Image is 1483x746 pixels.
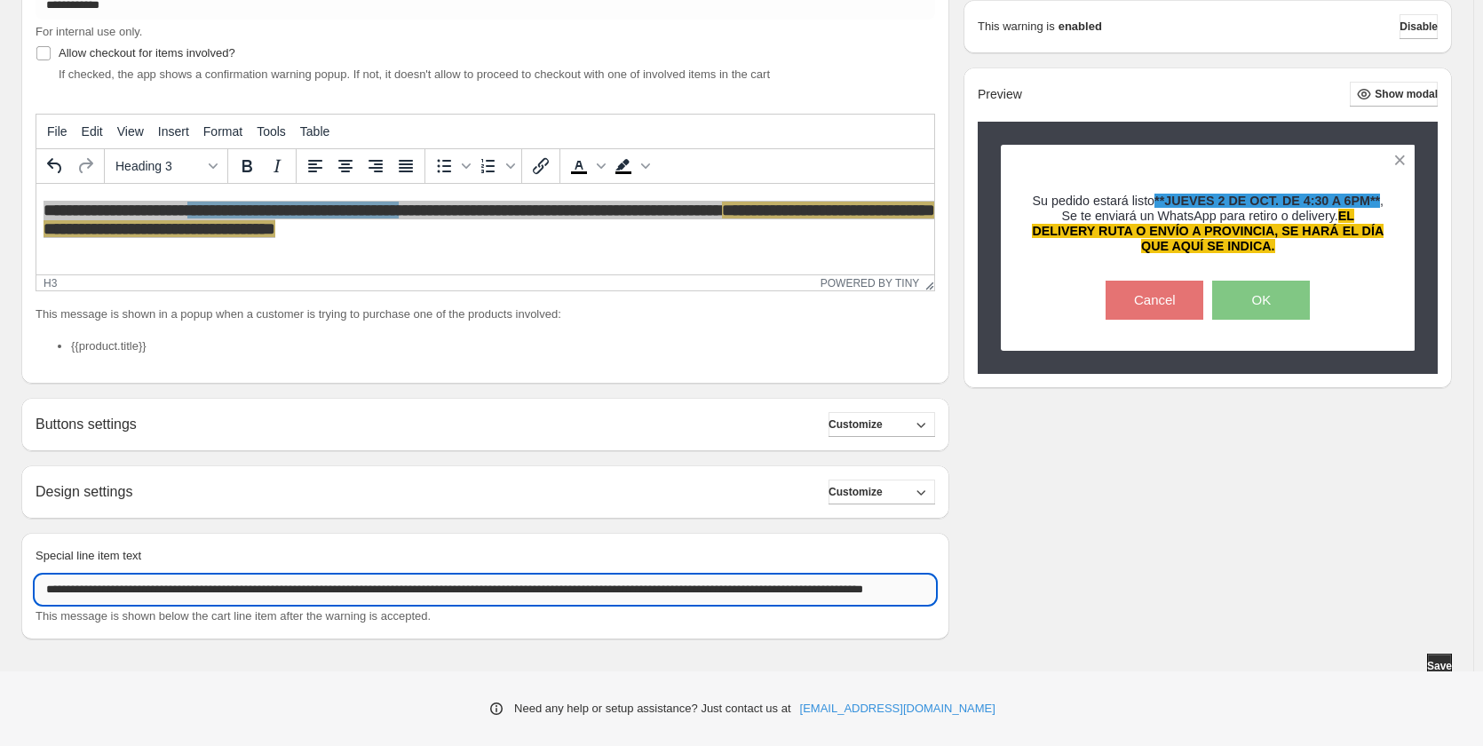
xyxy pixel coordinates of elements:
[1350,82,1438,107] button: Show modal
[1154,194,1380,208] span: **JUEVES 2 DE OCT. DE 4:30 A 6PM**
[36,416,137,433] h2: Buttons settings
[361,151,391,181] button: Align right
[262,151,292,181] button: Italic
[108,151,224,181] button: Formats
[473,151,518,181] div: Numbered list
[1427,659,1452,673] span: Save
[257,124,286,139] span: Tools
[1212,281,1310,320] button: OK
[59,46,235,60] span: Allow checkout for items involved?
[1106,281,1203,320] button: Cancel
[1059,18,1102,36] strong: enabled
[203,124,242,139] span: Format
[82,124,103,139] span: Edit
[117,124,144,139] span: View
[36,549,141,562] span: Special line item text
[829,417,883,432] span: Customize
[44,277,57,290] div: h3
[978,18,1055,36] p: This warning is
[829,480,935,504] button: Customize
[71,337,935,355] li: {{product.title}}
[70,151,100,181] button: Redo
[829,412,935,437] button: Customize
[36,25,142,38] span: For internal use only.
[391,151,421,181] button: Justify
[1400,20,1438,34] span: Disable
[36,184,934,274] iframe: Rich Text Area
[330,151,361,181] button: Align center
[821,277,920,290] a: Powered by Tiny
[300,151,330,181] button: Align left
[36,609,431,623] span: This message is shown below the cart line item after the warning is accepted.
[1032,209,1384,253] span: EL DELIVERY RUTA O ENVÍO A PROVINCIA, SE HARÁ EL DÍA QUE AQUÍ SE INDICA.
[429,151,473,181] div: Bullet list
[300,124,329,139] span: Table
[526,151,556,181] button: Insert/edit link
[36,306,935,323] p: This message is shown in a popup when a customer is trying to purchase one of the products involved:
[919,275,934,290] div: Resize
[800,700,995,718] a: [EMAIL_ADDRESS][DOMAIN_NAME]
[115,159,202,173] span: Heading 3
[829,485,883,499] span: Customize
[59,67,770,81] span: If checked, the app shows a confirmation warning popup. If not, it doesn't allow to proceed to ch...
[232,151,262,181] button: Bold
[564,151,608,181] div: Text color
[1427,654,1452,679] button: Save
[40,151,70,181] button: Undo
[36,483,132,500] h2: Design settings
[1375,87,1438,101] span: Show modal
[608,151,653,181] div: Background color
[978,87,1022,102] h2: Preview
[158,124,189,139] span: Insert
[1032,194,1384,255] h3: Su pedido estará listo , Se te enviará un WhatsApp para retiro o delivery.
[47,124,67,139] span: File
[1400,14,1438,39] button: Disable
